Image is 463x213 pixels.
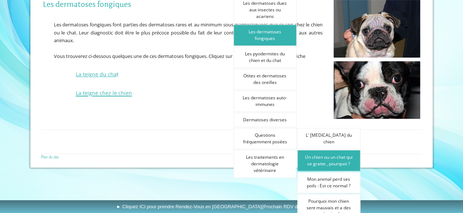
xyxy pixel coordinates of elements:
[76,89,132,96] span: La teigne chez le chien
[116,204,349,209] span: ► Cliquez ICI pour prendre Rendez-Vous en [GEOGRAPHIC_DATA]
[234,69,297,90] a: Otites et dermatoses des oreilles
[41,154,59,159] a: Plan du site
[234,47,297,68] a: Les pyodermites du chien et du chat
[234,91,297,112] a: Les dermatoses auto-immunes
[297,172,360,193] a: Mon animal perd ses poils : Est ce normal ?
[76,71,117,78] a: La teigne du cha
[234,113,297,127] a: Dermatoses diverses
[234,150,297,178] a: Les traitements en dermatologie vétérinaire
[234,128,297,149] a: Questions fréquemment posées
[76,71,118,78] span: t
[234,25,297,46] a: Les dermatoses fongiques
[262,204,349,209] span: (Prochain RDV disponible )
[297,128,360,149] a: L' [MEDICAL_DATA] du chien
[54,53,305,59] span: Vous trouverez ci-dessous quelques une de ces dermatoses fongiques. Cliquez sur l'intitulé pour p...
[76,85,132,98] a: La teigne chez le chien
[54,21,323,44] span: Les dermatoses fongiques font parties des dermatoses rares et au minimum sous diagnostiquées que ...
[297,150,360,171] a: Un chien ou un chat qui se gratte , pourquoi ?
